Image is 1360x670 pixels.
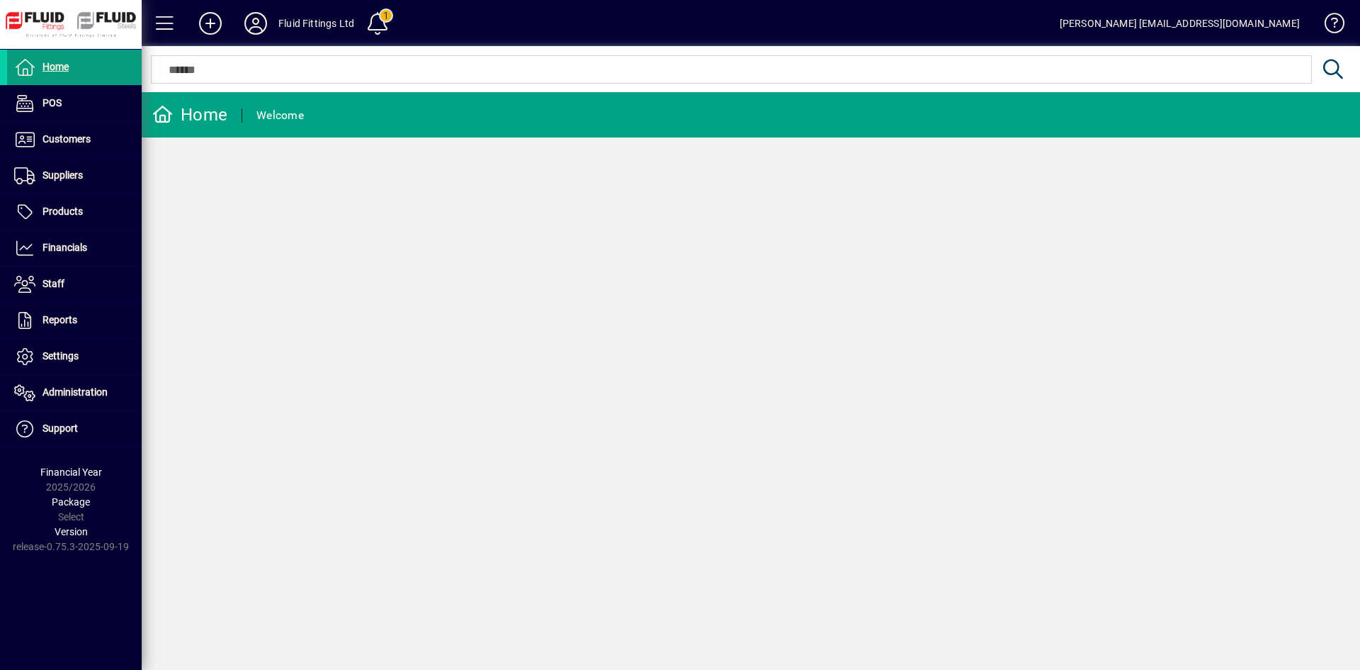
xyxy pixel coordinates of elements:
div: Welcome [256,104,304,127]
div: Fluid Fittings Ltd [278,12,354,35]
span: Suppliers [42,169,83,181]
div: [PERSON_NAME] [EMAIL_ADDRESS][DOMAIN_NAME] [1060,12,1300,35]
a: Support [7,411,142,447]
span: Products [42,206,83,217]
a: Customers [7,122,142,157]
button: Add [188,11,233,36]
a: Reports [7,303,142,338]
span: Version [55,526,88,537]
a: POS [7,86,142,121]
span: Customers [42,133,91,145]
span: Reports [42,314,77,325]
span: Settings [42,350,79,362]
span: Financials [42,242,87,253]
a: Administration [7,375,142,411]
a: Suppliers [7,158,142,194]
div: Home [152,104,227,126]
button: Profile [233,11,278,36]
a: Products [7,194,142,230]
span: Home [42,61,69,72]
span: POS [42,97,62,108]
a: Settings [7,339,142,374]
span: Support [42,423,78,434]
a: Staff [7,267,142,302]
a: Financials [7,230,142,266]
span: Administration [42,386,108,398]
span: Package [52,496,90,508]
a: Knowledge Base [1314,3,1342,49]
span: Staff [42,278,64,289]
span: Financial Year [40,467,102,478]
